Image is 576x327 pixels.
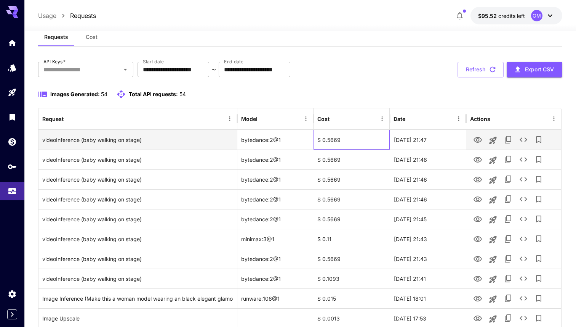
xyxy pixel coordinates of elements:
[317,116,330,122] div: Cost
[8,289,17,299] div: Settings
[453,113,464,124] button: Menu
[8,160,17,170] div: API Keys
[8,38,17,48] div: Home
[501,132,516,147] button: Copy TaskUUID
[314,269,390,288] div: $ 0.1093
[377,113,387,124] button: Menu
[237,150,314,169] div: bytedance:2@1
[516,311,531,326] button: See details
[501,211,516,227] button: Copy TaskUUID
[86,34,98,40] span: Cost
[485,153,501,168] button: Launch in playground
[485,252,501,267] button: Launch in playground
[8,63,17,72] div: Models
[516,152,531,167] button: See details
[44,34,68,40] span: Requests
[70,11,96,20] a: Requests
[390,229,466,249] div: 12 Aug, 2025 21:43
[314,249,390,269] div: $ 0.5669
[458,62,504,77] button: Refresh
[212,65,216,74] p: ~
[501,152,516,167] button: Copy TaskUUID
[516,172,531,187] button: See details
[390,169,466,189] div: 12 Aug, 2025 21:46
[501,271,516,286] button: Copy TaskUUID
[224,58,243,65] label: End date
[42,269,233,288] div: Click to copy prompt
[478,13,498,19] span: $95.52
[120,64,131,75] button: Open
[237,209,314,229] div: bytedance:2@1
[485,292,501,307] button: Launch in playground
[531,231,546,246] button: Add to library
[470,7,562,24] button: $95.51946OM
[237,249,314,269] div: bytedance:2@1
[390,150,466,169] div: 12 Aug, 2025 21:46
[485,311,501,327] button: Launch in playground
[237,288,314,308] div: runware:106@1
[531,211,546,227] button: Add to library
[42,289,233,308] div: Click to copy prompt
[237,130,314,150] div: bytedance:2@1
[42,229,233,249] div: Click to copy prompt
[390,209,466,229] div: 12 Aug, 2025 21:45
[470,310,485,326] button: View Image
[314,169,390,189] div: $ 0.5669
[38,11,56,20] p: Usage
[237,269,314,288] div: bytedance:2@1
[531,172,546,187] button: Add to library
[516,211,531,227] button: See details
[516,231,531,246] button: See details
[7,309,17,319] button: Expand sidebar
[478,12,525,20] div: $95.51946
[301,113,311,124] button: Menu
[531,152,546,167] button: Add to library
[42,170,233,189] div: Click to copy prompt
[501,172,516,187] button: Copy TaskUUID
[507,62,562,77] button: Export CSV
[531,192,546,207] button: Add to library
[470,290,485,306] button: View Image
[531,311,546,326] button: Add to library
[470,151,485,167] button: View Video
[330,113,341,124] button: Sort
[470,132,485,147] button: View Video
[42,209,233,229] div: Click to copy prompt
[42,116,64,122] div: Request
[501,231,516,246] button: Copy TaskUUID
[314,130,390,150] div: $ 0.5669
[516,271,531,286] button: See details
[8,185,17,195] div: Usage
[531,251,546,266] button: Add to library
[470,271,485,286] button: View Video
[531,271,546,286] button: Add to library
[42,190,233,209] div: Click to copy prompt
[50,91,100,97] span: Images Generated:
[501,311,516,326] button: Copy TaskUUID
[531,10,542,21] div: OM
[531,291,546,306] button: Add to library
[501,291,516,306] button: Copy TaskUUID
[143,58,164,65] label: Start date
[531,132,546,147] button: Add to library
[237,189,314,209] div: bytedance:2@1
[516,251,531,266] button: See details
[390,288,466,308] div: 08 Aug, 2025 18:01
[485,272,501,287] button: Launch in playground
[237,169,314,189] div: bytedance:2@1
[314,288,390,308] div: $ 0.015
[470,211,485,227] button: View Video
[237,229,314,249] div: minimax:3@1
[42,150,233,169] div: Click to copy prompt
[485,172,501,188] button: Launch in playground
[516,192,531,207] button: See details
[406,113,417,124] button: Sort
[314,229,390,249] div: $ 0.11
[42,249,233,269] div: Click to copy prompt
[394,116,405,122] div: Date
[501,192,516,207] button: Copy TaskUUID
[501,251,516,266] button: Copy TaskUUID
[470,171,485,187] button: View Video
[485,232,501,247] button: Launch in playground
[516,291,531,306] button: See details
